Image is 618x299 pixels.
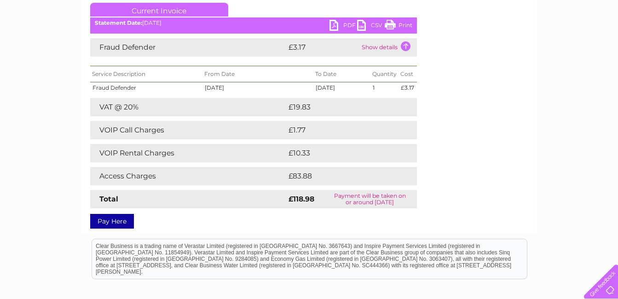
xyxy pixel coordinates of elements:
[385,20,412,33] a: Print
[90,98,286,116] td: VAT @ 20%
[202,82,313,93] td: [DATE]
[286,144,398,162] td: £10.33
[313,66,371,82] th: To Date
[99,195,118,203] strong: Total
[286,167,399,185] td: £83.88
[445,5,508,16] a: 0333 014 3131
[479,39,499,46] a: Energy
[399,82,416,93] td: £3.17
[90,144,286,162] td: VOIP Rental Charges
[92,5,527,45] div: Clear Business is a trading name of Verastar Limited (registered in [GEOGRAPHIC_DATA] No. 3667643...
[90,121,286,139] td: VOIP Call Charges
[456,39,474,46] a: Water
[538,39,551,46] a: Blog
[90,214,134,229] a: Pay Here
[588,39,609,46] a: Log out
[90,82,203,93] td: Fraud Defender
[286,121,394,139] td: £1.77
[286,38,359,57] td: £3.17
[90,167,286,185] td: Access Charges
[22,24,69,52] img: logo.png
[313,82,371,93] td: [DATE]
[90,66,203,82] th: Service Description
[370,82,399,93] td: 1
[323,190,416,208] td: Payment will be taken on or around [DATE]
[95,19,142,26] b: Statement Date:
[359,38,417,57] td: Show details
[289,195,314,203] strong: £118.98
[370,66,399,82] th: Quantity
[357,20,385,33] a: CSV
[329,20,357,33] a: PDF
[505,39,532,46] a: Telecoms
[399,66,416,82] th: Cost
[557,39,579,46] a: Contact
[286,98,398,116] td: £19.83
[90,20,417,26] div: [DATE]
[90,3,228,17] a: Current Invoice
[90,38,286,57] td: Fraud Defender
[202,66,313,82] th: From Date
